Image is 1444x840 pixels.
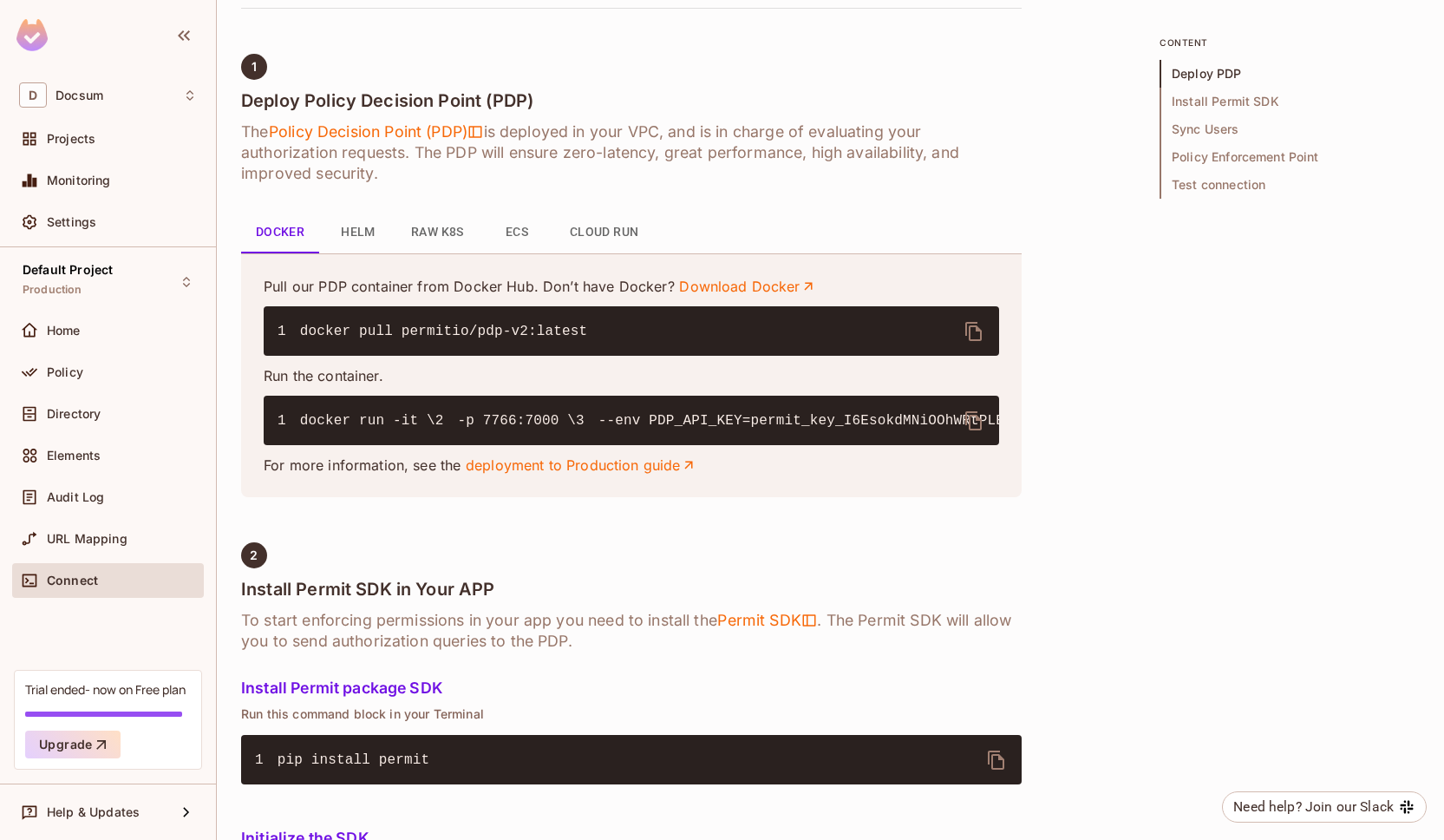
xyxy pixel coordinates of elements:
span: Settings [47,215,96,229]
p: For more information, see the [264,456,999,475]
h6: To start enforcing permissions in your app you need to install the . The Permit SDK will allow yo... [241,610,1022,652]
button: delete [976,739,1017,781]
span: Sync Users [1160,115,1420,143]
span: Permit SDK [717,610,818,631]
span: Audit Log [47,490,104,504]
span: Monitoring [47,174,111,187]
h4: Deploy Policy Decision Point (PDP) [241,90,1022,111]
span: Test connection [1160,171,1420,199]
span: 1 [278,321,300,342]
h5: Install Permit package SDK [241,679,1022,697]
h4: Install Permit SDK in Your APP [241,579,1022,600]
span: Connect [47,574,98,587]
span: 1 [252,60,257,74]
a: deployment to Production guide [466,456,697,475]
span: Directory [47,407,101,421]
span: Help & Updates [47,805,140,819]
span: Deploy PDP [1160,60,1420,88]
span: pip install permit [278,752,430,768]
span: Install Permit SDK [1160,88,1420,115]
button: Raw K8s [397,212,478,253]
button: delete [953,311,995,352]
span: docker pull permitio/pdp-v2:latest [300,324,588,339]
button: ECS [478,212,556,253]
div: Trial ended- now on Free plan [25,681,186,698]
span: Default Project [23,263,113,277]
span: Projects [47,132,95,146]
a: Download Docker [679,277,816,296]
span: 3 [576,410,598,431]
p: Run the container. [264,366,999,385]
span: Policy Enforcement Point [1160,143,1420,171]
button: Helm [319,212,397,253]
button: Docker [241,212,319,253]
p: Pull our PDP container from Docker Hub. Don’t have Docker? [264,277,999,296]
span: 1 [255,750,278,771]
span: 1 [278,410,300,431]
span: URL Mapping [47,532,127,546]
span: docker run -it \ [300,413,435,429]
span: 2 [250,548,258,562]
button: delete [953,400,995,442]
span: D [19,82,47,108]
span: Home [47,324,81,338]
button: Cloud Run [556,212,653,253]
span: 2 [435,410,458,431]
span: Policy [47,365,83,379]
h6: The is deployed in your VPC, and is in charge of evaluating your authorization requests. The PDP ... [241,121,1022,184]
span: Elements [47,449,101,463]
p: Run this command block in your Terminal [241,707,1022,721]
button: Upgrade [25,731,121,758]
span: Production [23,283,82,297]
img: SReyMgAAAABJRU5ErkJggg== [16,19,48,51]
span: Policy Decision Point (PDP) [268,121,483,142]
span: Workspace: Docsum [56,89,103,102]
p: content [1160,36,1420,49]
div: Need help? Join our Slack [1233,797,1394,817]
